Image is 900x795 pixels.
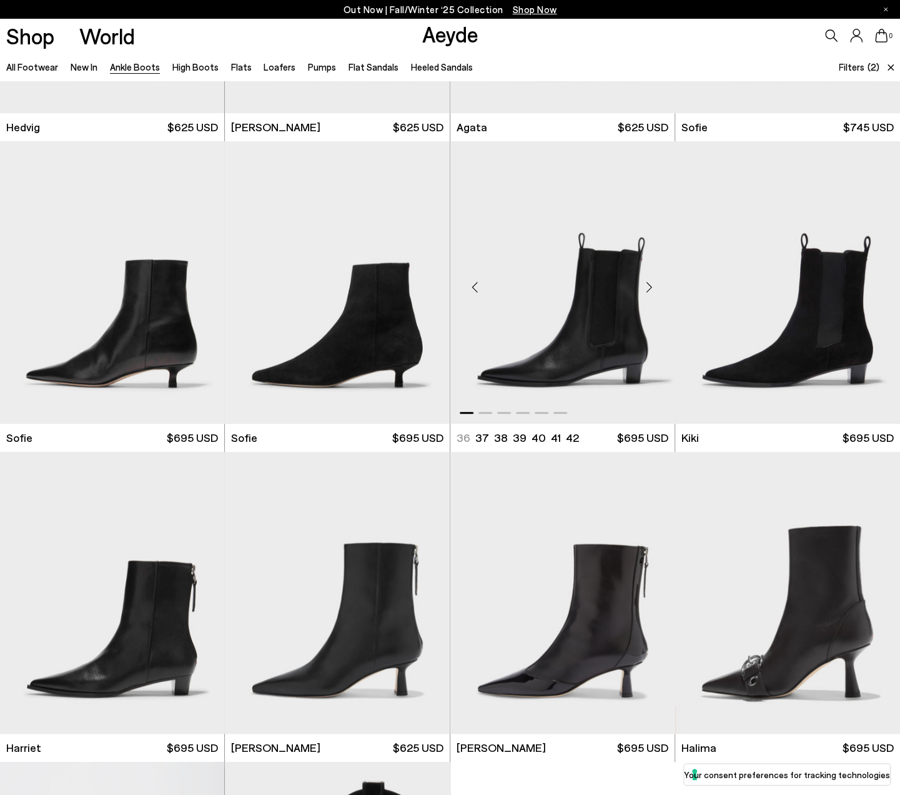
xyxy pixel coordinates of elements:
[225,424,449,452] a: Sofie $695 USD
[6,430,32,446] span: Sofie
[675,452,900,734] div: 1 / 6
[456,119,487,135] span: Agata
[843,740,894,756] span: $695 USD
[167,430,218,446] span: $695 USD
[617,430,668,446] span: $695 USD
[456,430,575,446] ul: variant
[231,430,257,446] span: Sofie
[344,2,557,17] p: Out Now | Fall/Winter ‘25 Collection
[675,452,900,734] img: Halima Eyelet Pointed Boots
[513,4,557,15] span: Navigate to /collections/new-in
[450,734,675,762] a: [PERSON_NAME] $695 USD
[457,269,494,306] div: Previous slide
[839,61,864,72] span: Filters
[308,61,336,72] a: Pumps
[411,61,473,72] a: Heeled Sandals
[843,430,894,446] span: $695 USD
[675,452,900,734] a: 6 / 6 1 / 6 2 / 6 3 / 6 4 / 6 5 / 6 6 / 6 1 / 6 Next slide Previous slide
[512,430,526,446] li: 39
[230,61,251,72] a: Flats
[349,61,398,72] a: Flat Sandals
[681,430,699,446] span: Kiki
[456,740,545,756] span: [PERSON_NAME]
[450,141,675,424] a: Next slide Previous slide
[392,430,443,446] span: $695 USD
[422,21,478,47] a: Aeyde
[675,141,900,424] div: 1 / 6
[875,29,888,42] a: 0
[475,430,488,446] li: 37
[450,113,675,141] a: Agata $625 USD
[681,119,708,135] span: Sofie
[618,119,668,135] span: $625 USD
[684,768,890,781] label: Your consent preferences for tracking technologies
[843,119,894,135] span: $745 USD
[393,740,443,756] span: $625 USD
[450,424,675,452] a: 36 37 38 39 40 41 42 $695 USD
[393,119,443,135] span: $625 USD
[6,740,41,756] span: Harriet
[225,452,450,734] div: 1 / 6
[493,430,507,446] li: 38
[167,740,218,756] span: $695 USD
[675,141,900,424] img: Kiki Suede Chelsea Boots
[264,61,295,72] a: Loafers
[6,61,58,72] a: All Footwear
[231,740,320,756] span: [PERSON_NAME]
[79,25,135,47] a: World
[675,141,900,424] a: 6 / 6 1 / 6 2 / 6 3 / 6 4 / 6 5 / 6 6 / 6 1 / 6 Next slide Previous slide
[71,61,97,72] a: New In
[231,119,320,135] span: [PERSON_NAME]
[225,141,449,424] a: Next slide Previous slide
[225,734,449,762] a: [PERSON_NAME] $625 USD
[450,141,675,424] img: Kiki Leather Chelsea Boots
[450,452,675,734] div: 1 / 6
[225,452,449,734] a: Next slide Previous slide
[450,452,675,734] a: Next slide Previous slide
[681,740,716,756] span: Halima
[675,113,900,141] a: Sofie $745 USD
[617,740,668,756] span: $695 USD
[167,119,218,135] span: $625 USD
[6,25,54,47] a: Shop
[868,60,879,74] span: (2)
[888,32,894,39] span: 0
[225,452,450,734] img: Rowan Chiseled Ankle Boots
[110,61,160,72] a: Ankle Boots
[565,430,578,446] li: 42
[684,764,890,785] button: Your consent preferences for tracking technologies
[6,119,40,135] span: Hedvig
[675,424,900,452] a: Kiki $695 USD
[550,430,560,446] li: 41
[531,430,545,446] li: 40
[225,141,450,424] img: Sofie Suede Ankle Boots
[675,734,900,762] a: Halima $695 USD
[225,113,449,141] a: [PERSON_NAME] $625 USD
[450,141,675,424] div: 1 / 6
[225,141,450,424] div: 1 / 6
[450,452,675,734] img: Sila Dual-Toned Boots
[631,269,668,306] div: Next slide
[172,61,219,72] a: High Boots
